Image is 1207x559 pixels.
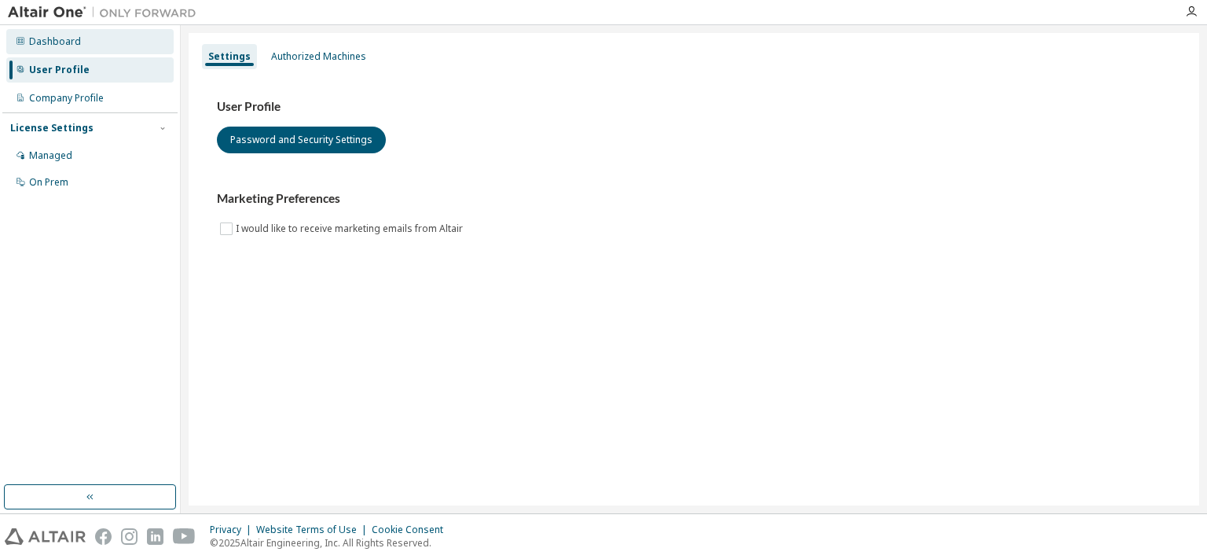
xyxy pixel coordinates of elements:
[10,122,94,134] div: License Settings
[210,536,453,550] p: © 2025 Altair Engineering, Inc. All Rights Reserved.
[208,50,251,63] div: Settings
[8,5,204,20] img: Altair One
[256,524,372,536] div: Website Terms of Use
[173,528,196,545] img: youtube.svg
[217,127,386,153] button: Password and Security Settings
[29,64,90,76] div: User Profile
[29,35,81,48] div: Dashboard
[121,528,138,545] img: instagram.svg
[372,524,453,536] div: Cookie Consent
[29,176,68,189] div: On Prem
[29,149,72,162] div: Managed
[29,92,104,105] div: Company Profile
[210,524,256,536] div: Privacy
[217,191,1171,207] h3: Marketing Preferences
[271,50,366,63] div: Authorized Machines
[5,528,86,545] img: altair_logo.svg
[217,99,1171,115] h3: User Profile
[95,528,112,545] img: facebook.svg
[147,528,163,545] img: linkedin.svg
[236,219,466,238] label: I would like to receive marketing emails from Altair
